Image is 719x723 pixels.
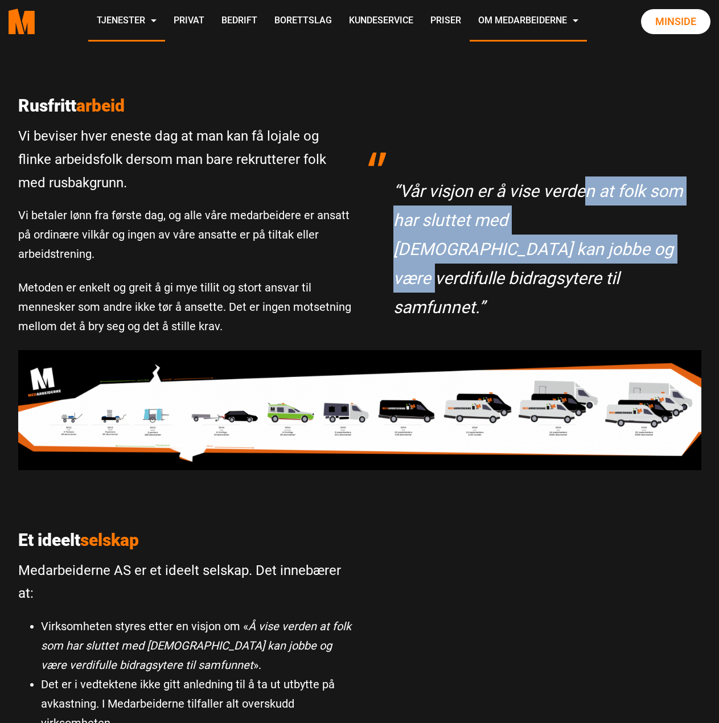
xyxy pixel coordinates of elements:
a: Priser [422,1,470,42]
p: Vi betaler lønn fra første dag, og alle våre medarbeidere er ansatt på ordinære vilkår og ingen a... [18,206,351,264]
li: Virksomheten styres etter en visjon om « ». [41,617,351,675]
a: Bedrift [213,1,266,42]
a: Om Medarbeiderne [470,1,587,42]
p: Rusfritt [18,96,351,116]
em: Å vise verden at folk som har sluttet med [DEMOGRAPHIC_DATA] kan jobbe og være verdifulle bidrags... [41,619,351,672]
p: Metoden er enkelt og greit å gi mye tillit og stort ansvar til mennesker som andre ikke tør å ans... [18,278,351,336]
a: Borettslag [266,1,340,42]
a: Privat [165,1,213,42]
a: Minside [641,9,710,34]
a: Kundeservice [340,1,422,42]
a: Tjenester [88,1,165,42]
img: Plansje med biler og utvikling av selskapet Host 2019 2048x359 [18,350,701,470]
span: arbeid [76,96,125,116]
span: selskap [80,530,139,550]
p: Medarbeiderne AS er et ideelt selskap. Det innebærer at: [18,559,351,606]
p: “Vår visjon er å vise verden at folk som har sluttet med [DEMOGRAPHIC_DATA] kan jobbe og være ver... [393,176,690,322]
p: Vi beviser hver eneste dag at man kan få lojale og flinke arbeidsfolk dersom man bare rekrutterer... [18,125,351,194]
p: Et ideelt [18,530,351,551]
